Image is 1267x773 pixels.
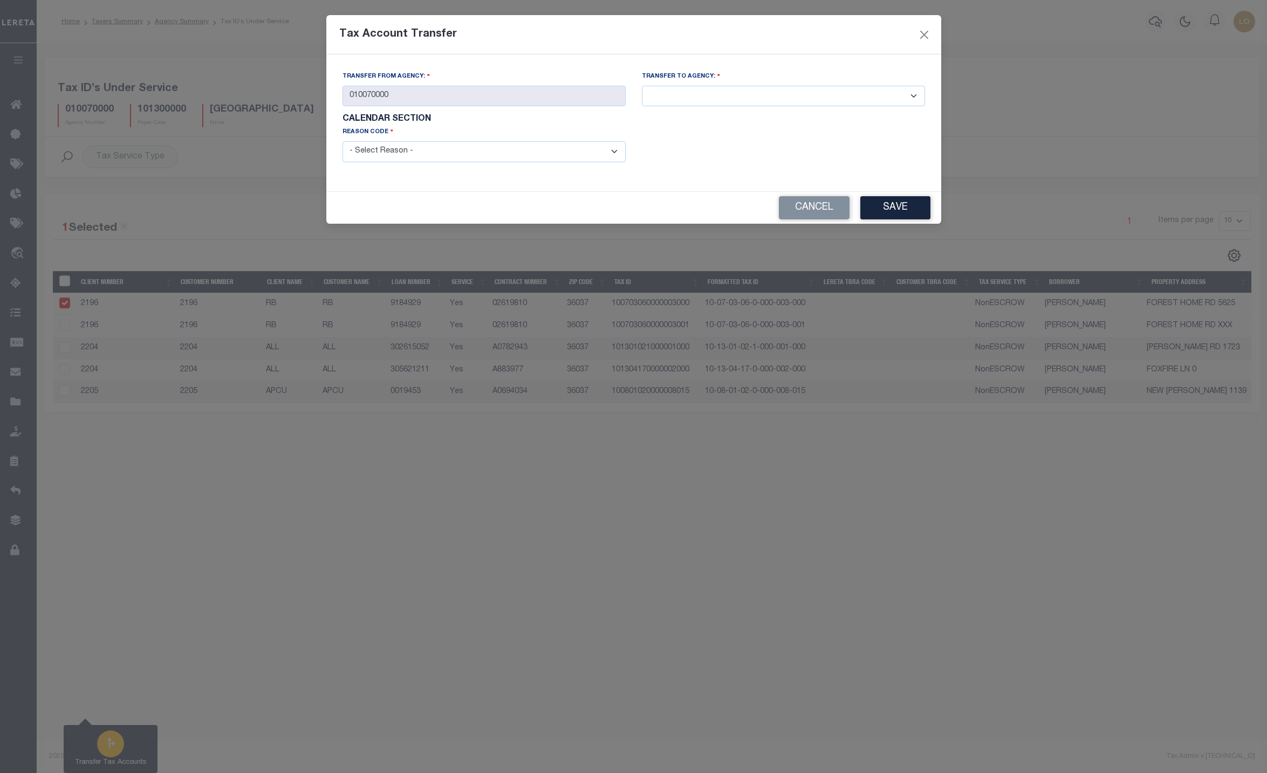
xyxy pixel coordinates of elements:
[343,115,925,124] h6: Calendar Section
[343,127,394,137] label: Reason Code
[860,196,930,219] button: Save
[343,71,430,81] label: Transfer from Agency:
[779,196,850,219] button: Cancel
[642,71,721,81] label: Transfer to Agency:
